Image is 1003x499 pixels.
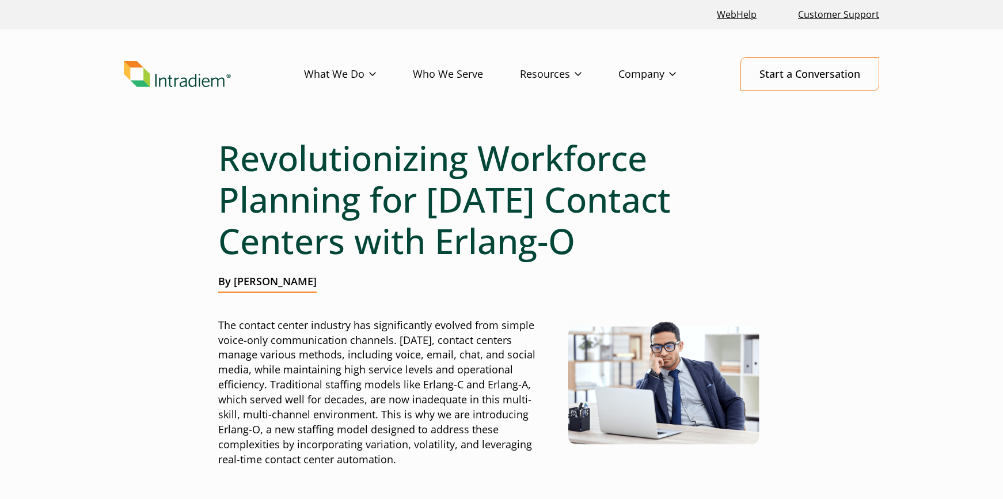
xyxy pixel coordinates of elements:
a: Company [618,58,713,91]
a: Link opens in a new window [712,2,761,27]
h2: By [PERSON_NAME] [218,275,317,293]
a: Who We Serve [413,58,520,91]
a: Start a Conversation [740,57,879,91]
a: Customer Support [793,2,884,27]
a: Link to homepage of Intradiem [124,61,304,88]
a: Resources [520,58,618,91]
a: What We Do [304,58,413,91]
img: Intradiem [124,61,231,88]
h1: Revolutionizing Workforce Planning for [DATE] Contact Centers with Erlang-O [218,137,785,262]
p: The contact center industry has significantly evolved from simple voice-only communication channe... [218,318,547,467]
